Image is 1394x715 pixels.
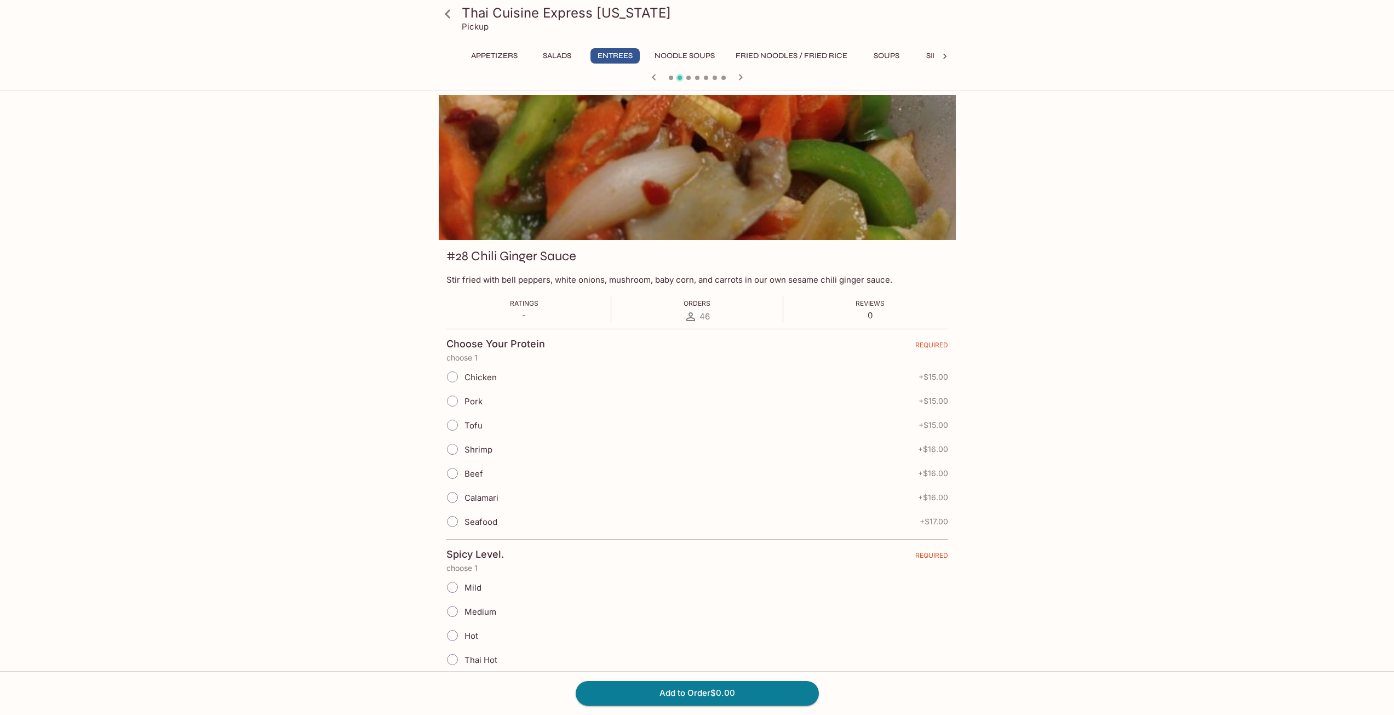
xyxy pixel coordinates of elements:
[510,299,538,307] span: Ratings
[684,299,710,307] span: Orders
[446,274,948,285] p: Stir fried with bell peppers, white onions, mushroom, baby corn, and carrots in our own sesame ch...
[464,468,483,479] span: Beef
[918,469,948,478] span: + $16.00
[856,310,885,321] p: 0
[464,372,497,382] span: Chicken
[699,311,710,322] span: 46
[464,444,492,455] span: Shrimp
[919,373,948,381] span: + $15.00
[918,445,948,454] span: + $16.00
[464,582,481,593] span: Mild
[464,631,478,641] span: Hot
[920,48,978,64] button: Side Order
[856,299,885,307] span: Reviews
[919,421,948,430] span: + $15.00
[464,420,483,431] span: Tofu
[919,397,948,405] span: + $15.00
[446,548,504,560] h4: Spicy Level.
[464,493,498,503] span: Calamari
[464,396,483,407] span: Pork
[465,48,524,64] button: Appetizers
[439,95,956,240] div: #28 Chili Ginger Sauce
[464,655,497,665] span: Thai Hot
[730,48,853,64] button: Fried Noodles / Fried Rice
[446,353,948,362] p: choose 1
[446,564,948,573] p: choose 1
[915,551,948,564] span: REQUIRED
[918,493,948,502] span: + $16.00
[590,48,640,64] button: Entrees
[576,681,819,705] button: Add to Order$0.00
[446,248,576,265] h3: #28 Chili Ginger Sauce
[464,517,497,527] span: Seafood
[464,607,496,617] span: Medium
[462,4,951,21] h3: Thai Cuisine Express [US_STATE]
[649,48,721,64] button: Noodle Soups
[462,21,489,32] p: Pickup
[532,48,582,64] button: Salads
[920,517,948,526] span: + $17.00
[862,48,911,64] button: Soups
[915,341,948,353] span: REQUIRED
[510,310,538,321] p: -
[446,338,545,350] h4: Choose Your Protein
